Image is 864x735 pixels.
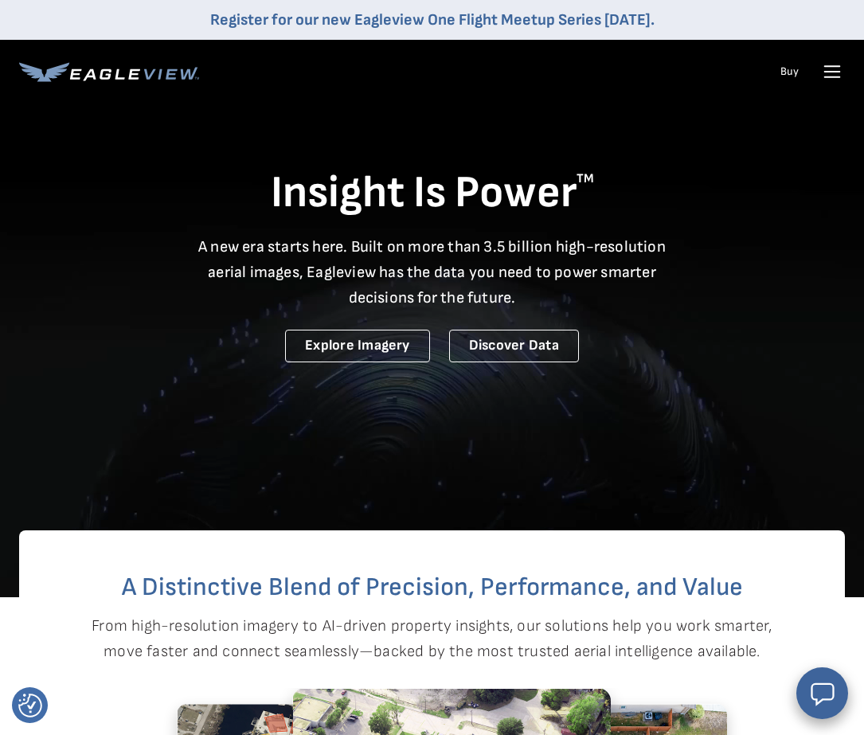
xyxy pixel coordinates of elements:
a: Explore Imagery [285,330,430,362]
sup: TM [577,171,594,186]
h1: Insight Is Power [19,166,845,221]
p: From high-resolution imagery to AI-driven property insights, our solutions help you work smarter,... [92,613,773,664]
a: Discover Data [449,330,579,362]
img: Revisit consent button [18,694,42,717]
a: Buy [780,65,799,79]
a: Register for our new Eagleview One Flight Meetup Series [DATE]. [210,10,655,29]
h2: A Distinctive Blend of Precision, Performance, and Value [83,575,781,600]
p: A new era starts here. Built on more than 3.5 billion high-resolution aerial images, Eagleview ha... [189,234,676,311]
button: Open chat window [796,667,848,719]
button: Consent Preferences [18,694,42,717]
